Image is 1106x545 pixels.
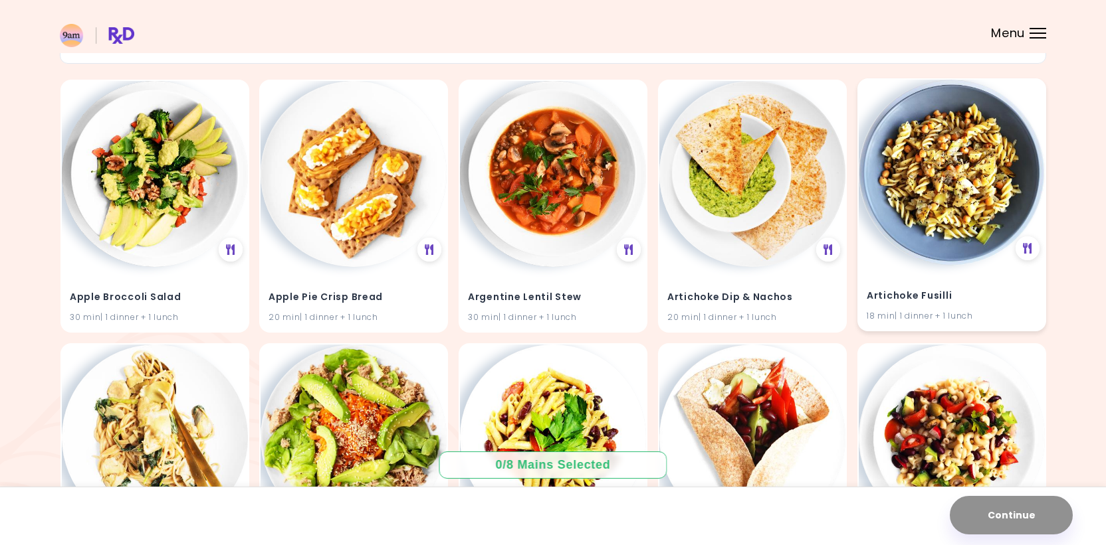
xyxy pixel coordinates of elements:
[1015,236,1039,260] div: See Meal Plan
[60,24,134,47] img: RxDiet
[70,287,240,308] h4: Apple Broccoli Salad
[617,238,641,262] div: See Meal Plan
[667,311,837,323] div: 20 min | 1 dinner + 1 lunch
[486,457,620,473] div: 0 / 8 Mains Selected
[468,287,638,308] h4: Argentine Lentil Stew
[867,285,1037,307] h4: Artichoke Fusilli
[70,311,240,323] div: 30 min | 1 dinner + 1 lunch
[218,238,242,262] div: See Meal Plan
[269,311,439,323] div: 20 min | 1 dinner + 1 lunch
[816,238,840,262] div: See Meal Plan
[667,287,837,308] h4: Artichoke Dip & Nachos
[269,287,439,308] h4: Apple Pie Crisp Bread
[417,238,441,262] div: See Meal Plan
[468,311,638,323] div: 30 min | 1 dinner + 1 lunch
[950,496,1073,534] button: Continue
[867,309,1037,322] div: 18 min | 1 dinner + 1 lunch
[991,27,1025,39] span: Menu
